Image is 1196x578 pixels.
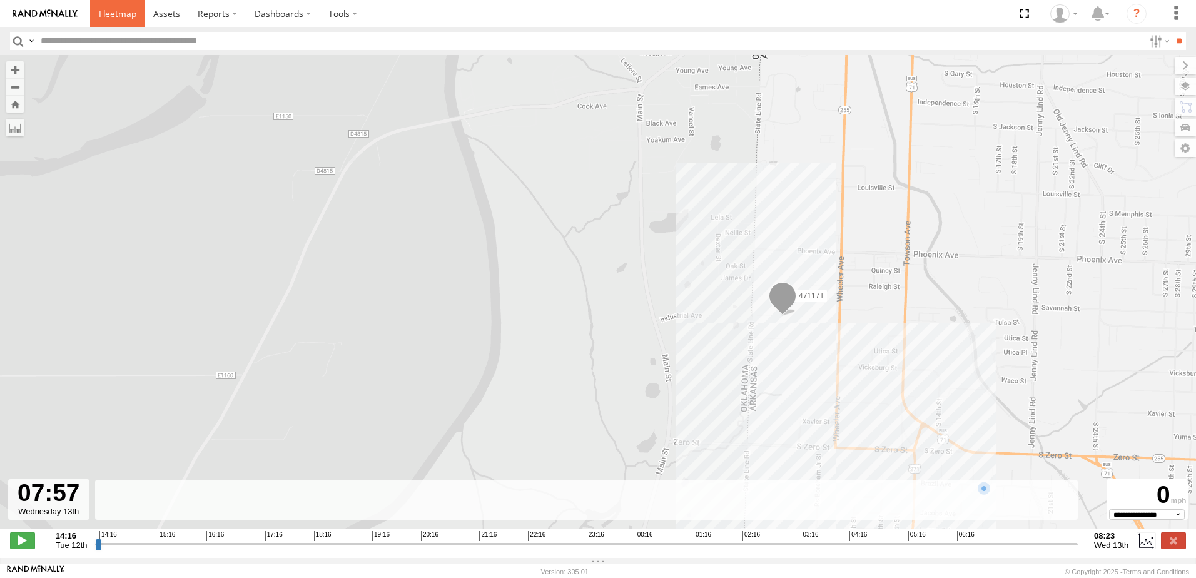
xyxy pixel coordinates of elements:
[206,531,224,541] span: 16:16
[849,531,867,541] span: 04:16
[26,32,36,50] label: Search Query
[1046,4,1082,23] div: Dwight Wallace
[479,531,497,541] span: 21:16
[587,531,604,541] span: 23:16
[541,568,589,575] div: Version: 305.01
[1065,568,1189,575] div: © Copyright 2025 -
[1145,32,1172,50] label: Search Filter Options
[99,531,117,541] span: 14:16
[314,531,332,541] span: 18:16
[908,531,926,541] span: 05:16
[799,292,824,300] span: 47117T
[372,531,390,541] span: 19:16
[1094,531,1128,540] strong: 08:23
[158,531,175,541] span: 15:16
[957,531,975,541] span: 06:16
[1123,568,1189,575] a: Terms and Conditions
[636,531,653,541] span: 00:16
[694,531,711,541] span: 01:16
[6,61,24,78] button: Zoom in
[13,9,78,18] img: rand-logo.svg
[265,531,283,541] span: 17:16
[1094,540,1128,550] span: Wed 13th Aug 2025
[56,531,88,540] strong: 14:16
[742,531,760,541] span: 02:16
[7,565,64,578] a: Visit our Website
[528,531,545,541] span: 22:16
[1108,481,1186,509] div: 0
[10,532,35,549] label: Play/Stop
[421,531,438,541] span: 20:16
[6,78,24,96] button: Zoom out
[1127,4,1147,24] i: ?
[1161,532,1186,549] label: Close
[1175,139,1196,157] label: Map Settings
[6,96,24,113] button: Zoom Home
[801,531,818,541] span: 03:16
[6,119,24,136] label: Measure
[56,540,88,550] span: Tue 12th Aug 2025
